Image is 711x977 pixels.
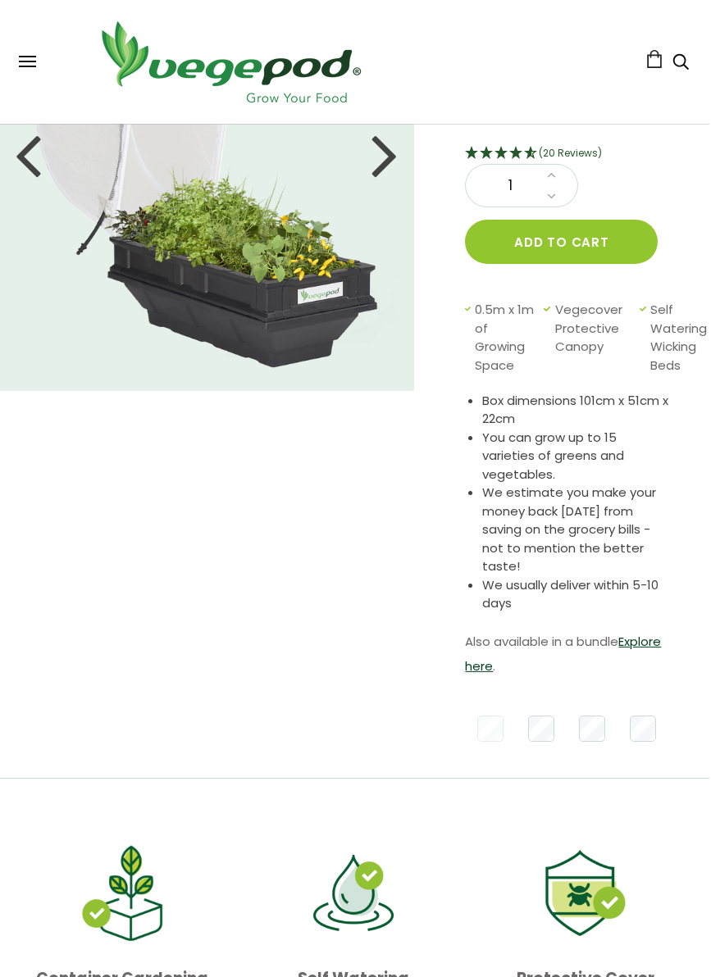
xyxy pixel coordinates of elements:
[539,146,602,160] span: (20 Reviews)
[482,175,538,197] span: 1
[482,392,668,429] li: Box dimensions 101cm x 51cm x 22cm
[465,633,661,675] a: Explore here
[482,484,668,576] li: We estimate you make your money back [DATE] from saving on the grocery bills - not to mention the...
[482,576,668,613] li: We usually deliver within 5-10 days
[475,301,536,375] span: 0.5m x 1m of Growing Space
[542,186,561,207] a: Decrease quantity by 1
[465,220,658,264] button: Add to cart
[87,16,374,107] img: Vegepod
[672,55,689,72] a: Search
[465,143,668,165] div: 4.75 Stars - 20 Reviews
[542,165,561,186] a: Increase quantity by 1
[465,629,668,679] p: Also available in a bundle .
[555,301,632,375] span: Vegecover Protective Canopy
[482,429,668,484] li: You can grow up to 15 varieties of greens and vegetables.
